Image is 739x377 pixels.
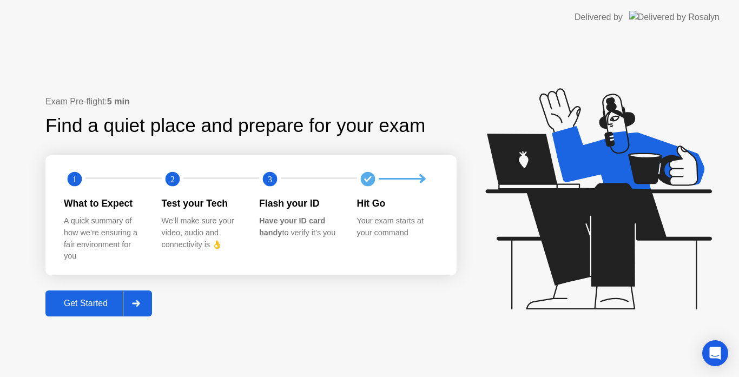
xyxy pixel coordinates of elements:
div: Open Intercom Messenger [702,340,728,366]
div: Delivered by [575,11,623,24]
text: 2 [170,174,174,184]
div: Flash your ID [259,196,340,210]
b: 5 min [107,97,130,106]
text: 3 [268,174,272,184]
div: We’ll make sure your video, audio and connectivity is 👌 [162,215,242,250]
div: to verify it’s you [259,215,340,239]
div: Test your Tech [162,196,242,210]
img: Delivered by Rosalyn [629,11,720,23]
div: Hit Go [357,196,438,210]
b: Have your ID card handy [259,216,325,237]
div: Your exam starts at your command [357,215,438,239]
div: A quick summary of how we’re ensuring a fair environment for you [64,215,144,262]
div: Exam Pre-flight: [45,95,457,108]
text: 1 [72,174,77,184]
div: Find a quiet place and prepare for your exam [45,111,427,140]
div: Get Started [49,299,123,308]
button: Get Started [45,290,152,316]
div: What to Expect [64,196,144,210]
